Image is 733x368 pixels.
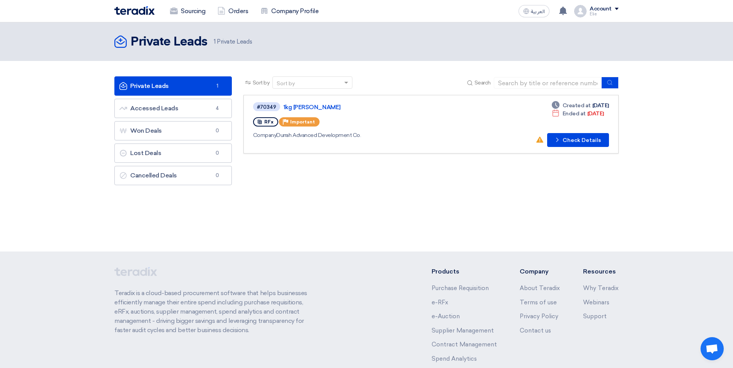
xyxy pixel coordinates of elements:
a: Accessed Leads4 [114,99,232,118]
div: [DATE] [552,101,609,110]
span: 0 [213,127,222,135]
a: Webinars [583,299,609,306]
a: Cancelled Deals0 [114,166,232,185]
span: 0 [213,172,222,179]
a: Spend Analytics [432,355,477,362]
input: Search by title or reference number [494,77,602,89]
span: 0 [213,149,222,157]
a: About Teradix [520,285,560,292]
span: 4 [213,105,222,112]
div: Account [590,6,612,12]
span: Important [290,119,315,125]
a: Contact us [520,327,551,334]
a: Orders [211,3,254,20]
span: Company [253,132,277,138]
button: العربية [519,5,549,17]
a: 1kg [PERSON_NAME] [283,104,476,111]
li: Company [520,267,560,276]
div: Sort by [277,79,295,88]
a: e-RFx [432,299,448,306]
img: Teradix logo [114,6,155,15]
p: Teradix is a cloud-based procurement software that helps businesses efficiently manage their enti... [114,289,316,335]
a: Sourcing [164,3,211,20]
div: [DATE] [552,110,604,118]
a: Privacy Policy [520,313,558,320]
span: Sort by [253,79,270,87]
span: 1 [214,38,216,45]
span: Ended at [563,110,586,118]
a: Lost Deals0 [114,143,232,163]
button: Check Details [547,133,609,147]
span: Private Leads [214,37,252,46]
a: Won Deals0 [114,121,232,140]
span: 1 [213,82,222,90]
div: #70349 [257,105,276,110]
div: Elie [590,12,619,16]
span: العربية [531,9,545,14]
a: Private Leads1 [114,76,232,96]
a: Why Teradix [583,285,619,292]
a: Support [583,313,607,320]
h2: Private Leads [131,34,207,50]
a: Supplier Management [432,327,494,334]
a: e-Auction [432,313,460,320]
div: Durrah Advanced Development Co. [253,131,478,139]
a: Company Profile [254,3,325,20]
li: Products [432,267,497,276]
li: Resources [583,267,619,276]
span: Created at [563,101,591,110]
span: RFx [264,119,274,125]
img: profile_test.png [574,5,587,17]
a: Purchase Requisition [432,285,489,292]
div: Open chat [701,337,724,360]
a: Contract Management [432,341,497,348]
span: Search [474,79,491,87]
a: Terms of use [520,299,557,306]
